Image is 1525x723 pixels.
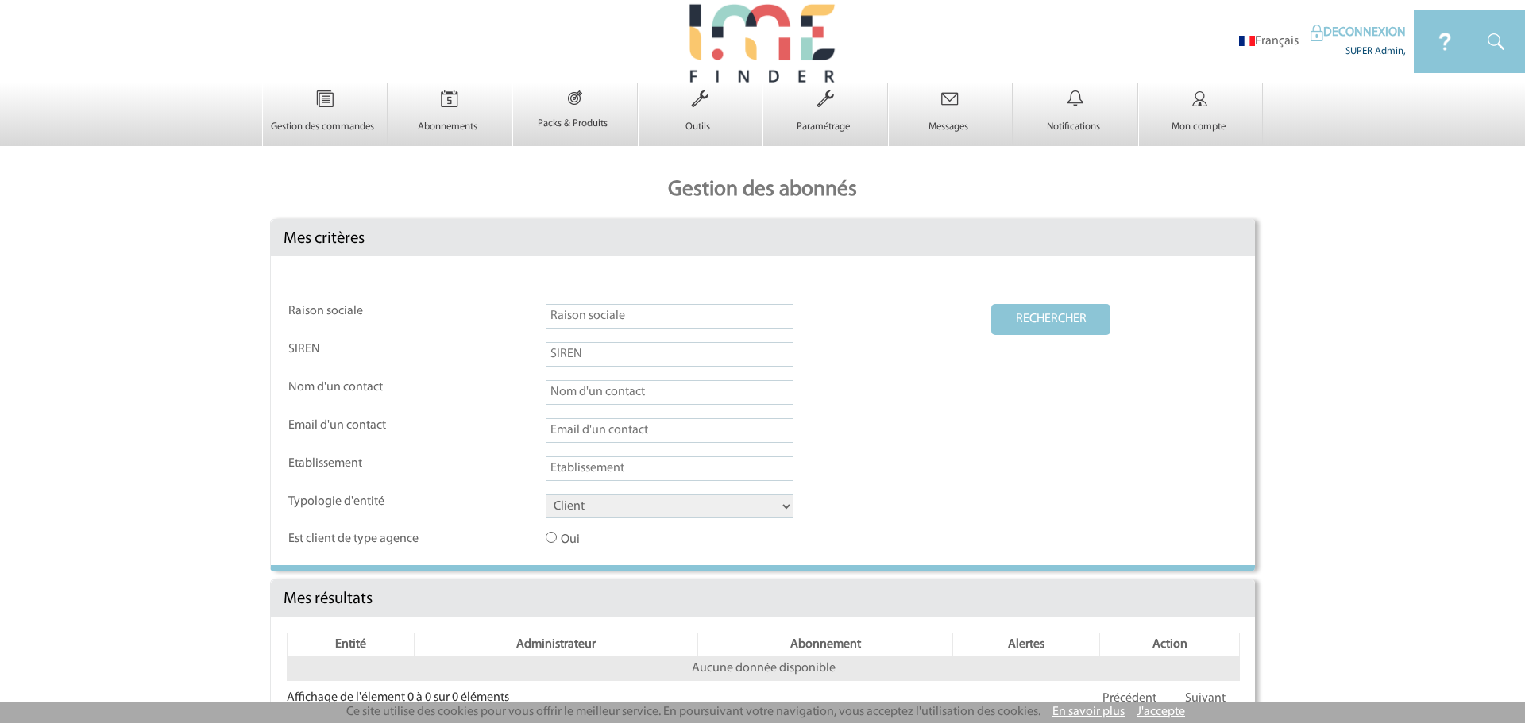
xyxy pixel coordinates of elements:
th: Administrateur: activer pour trier la colonne par ordre croissant [414,633,697,657]
img: Packs & Produits [544,83,606,113]
img: Paramétrage [793,83,858,116]
div: Affichage de l'élement 0 à 0 sur 0 éléments [287,681,509,706]
a: Messages [889,106,1013,133]
a: Outils [639,106,762,133]
p: Gestion des abonnés [262,162,1263,219]
div: SUPER Admin, [1311,41,1406,58]
a: Suivant [1172,684,1239,713]
p: Outils [639,121,759,133]
a: Abonnements [388,106,512,133]
img: IDEAL Meetings & Events [1414,10,1477,73]
img: IDEAL Meetings & Events [1477,10,1525,73]
input: Etablissement [546,456,793,481]
a: Gestion des commandes [263,106,387,133]
label: Typologie d'entité [288,494,431,510]
label: Email d'un contact [288,418,431,433]
img: Notifications [1043,83,1108,116]
a: J'accepte [1137,706,1185,718]
p: Paramétrage [763,121,883,133]
input: Nom d'un contact [546,380,793,405]
p: Messages [889,121,1009,133]
img: Gestion des commandes [292,83,357,116]
label: Nom d'un contact [288,380,431,395]
label: Oui [546,532,689,548]
span: Ce site utilise des cookies pour vous offrir le meilleur service. En poursuivant votre navigation... [346,706,1040,718]
div: Mes résultats [271,580,1255,617]
th: Entité: activer pour trier la colonne par ordre décroissant [288,633,415,657]
th: Alertes: activer pour trier la colonne par ordre croissant [953,633,1100,657]
img: Mon compte [1168,83,1233,116]
input: SIREN [546,342,793,367]
a: DECONNEXION [1311,26,1406,39]
a: Précédent [1089,684,1170,713]
img: Outils [667,83,732,116]
label: Raison sociale [288,304,431,319]
input: Raison sociale [546,304,793,329]
div: Mes critères [271,220,1255,256]
img: fr [1239,36,1255,46]
img: Abonnements [417,83,482,116]
th: Abonnement: activer pour trier la colonne par ordre croissant [698,633,953,657]
label: Etablissement [288,456,431,471]
li: Français [1239,34,1299,49]
p: Notifications [1013,121,1133,133]
label: SIREN [288,342,431,357]
a: En savoir plus [1052,706,1125,718]
a: Mon compte [1139,106,1263,133]
p: Gestion des commandes [263,121,383,133]
th: Action: activer pour trier la colonne par ordre croissant [1100,633,1240,657]
p: Packs & Produits [513,117,633,130]
img: IDEAL Meetings & Events [1311,25,1323,41]
td: Aucune donnée disponible [288,657,1240,681]
a: Notifications [1013,106,1137,133]
a: Packs & Produits [513,103,637,130]
a: Paramétrage [763,106,887,133]
input: Email d'un contact [546,418,793,443]
label: Est client de type agence [288,532,431,547]
button: RECHERCHER [991,304,1110,335]
img: Messages [917,83,983,116]
p: Mon compte [1139,121,1259,133]
p: Abonnements [388,121,508,133]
